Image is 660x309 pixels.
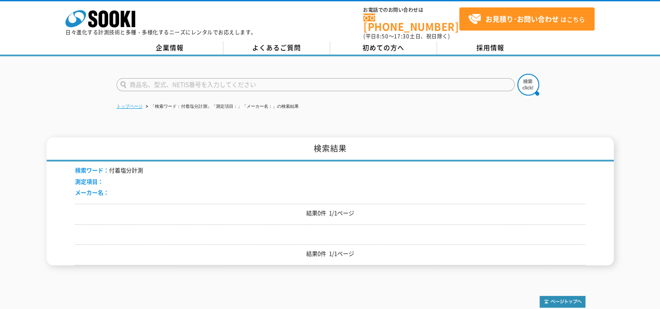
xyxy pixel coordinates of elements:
a: 企業情報 [116,41,223,55]
span: 17:30 [394,32,410,40]
span: メーカー名： [75,188,109,196]
li: 「検索ワード：付着塩分計測」「測定項目：」「メーカー名：」の検索結果 [144,102,299,111]
span: 8:50 [376,32,389,40]
strong: お見積り･お問い合わせ [486,14,559,24]
span: 測定項目： [75,177,103,185]
span: 検索ワード： [75,166,109,174]
span: お電話でのお問い合わせは [363,7,459,13]
img: トップページへ [540,296,585,308]
input: 商品名、型式、NETIS番号を入力してください [116,78,515,91]
a: トップページ [116,104,143,109]
p: 結果0件 1/1ページ [75,249,585,258]
a: 初めての方へ [330,41,437,55]
a: 採用情報 [437,41,544,55]
span: (平日 ～ 土日、祝日除く) [363,32,450,40]
h1: 検索結果 [47,137,614,161]
span: 初めての方へ [362,43,404,52]
li: 付着塩分計測 [75,166,143,175]
a: お見積り･お問い合わせはこちら [459,7,595,31]
p: 結果0件 1/1ページ [75,209,585,218]
a: [PHONE_NUMBER] [363,14,459,31]
img: btn_search.png [517,74,539,96]
a: よくあるご質問 [223,41,330,55]
p: 日々進化する計測技術と多種・多様化するニーズにレンタルでお応えします。 [65,30,256,35]
span: はこちら [468,13,585,26]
